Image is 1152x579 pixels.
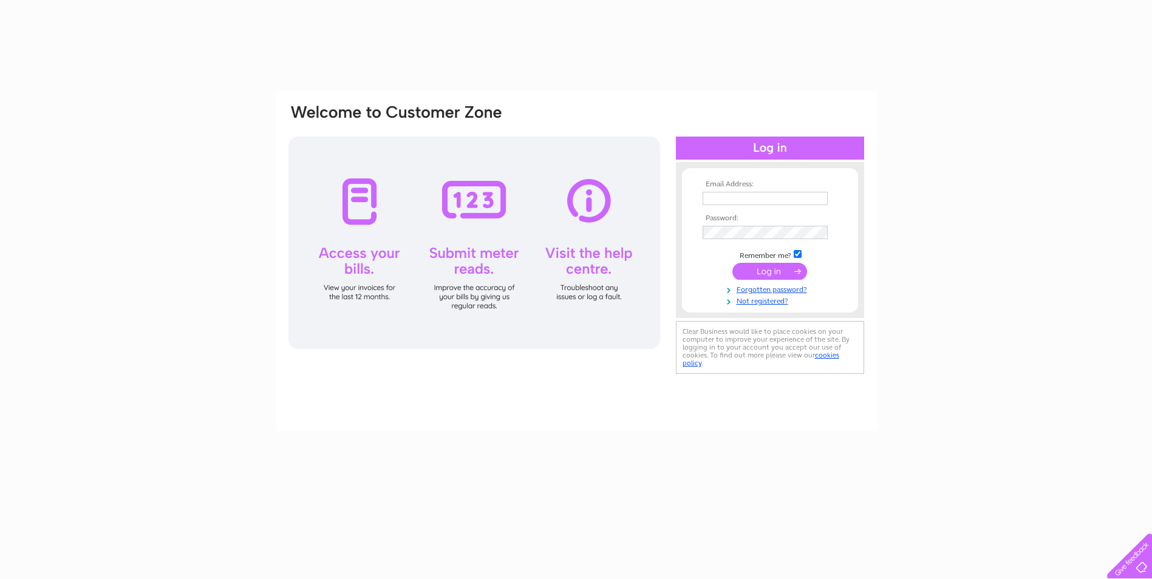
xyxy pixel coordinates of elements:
[700,248,840,260] td: Remember me?
[732,263,807,280] input: Submit
[700,214,840,223] th: Password:
[703,283,840,294] a: Forgotten password?
[683,351,839,367] a: cookies policy
[676,321,864,374] div: Clear Business would like to place cookies on your computer to improve your experience of the sit...
[700,180,840,189] th: Email Address:
[703,294,840,306] a: Not registered?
